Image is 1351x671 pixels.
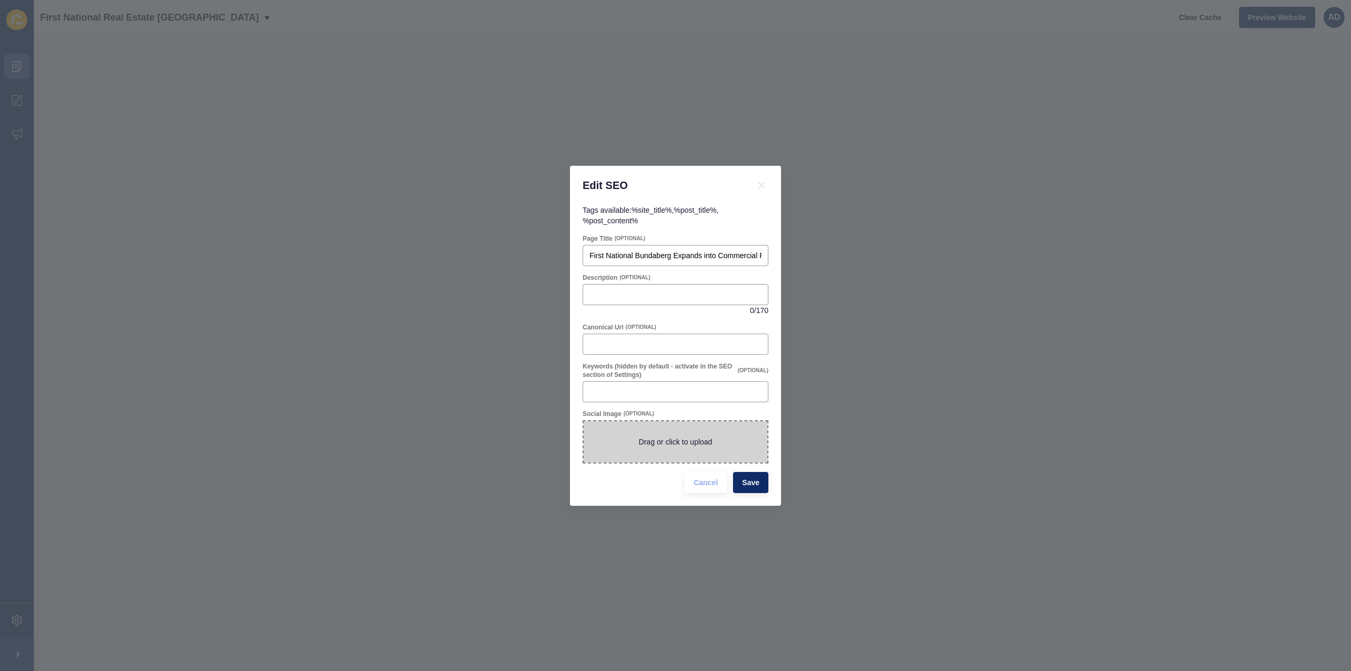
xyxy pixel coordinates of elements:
span: (OPTIONAL) [738,367,768,374]
h1: Edit SEO [583,178,742,192]
span: 170 [756,305,768,316]
span: (OPTIONAL) [623,410,654,418]
label: Keywords (hidden by default - activate in the SEO section of Settings) [583,362,736,379]
span: (OPTIONAL) [625,324,656,331]
label: Social Image [583,410,621,418]
code: %post_title% [674,206,717,214]
span: (OPTIONAL) [620,274,650,281]
code: %post_content% [583,216,638,225]
span: Tags available: , , [583,206,719,225]
button: Cancel [684,472,727,493]
span: Cancel [693,477,718,488]
span: / [754,305,756,316]
button: Save [733,472,768,493]
code: %site_title% [632,206,672,214]
span: 0 [750,305,754,316]
label: Page Title [583,234,612,243]
label: Canonical Url [583,323,623,332]
label: Description [583,273,617,282]
span: (OPTIONAL) [614,235,645,242]
span: Save [742,477,759,488]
